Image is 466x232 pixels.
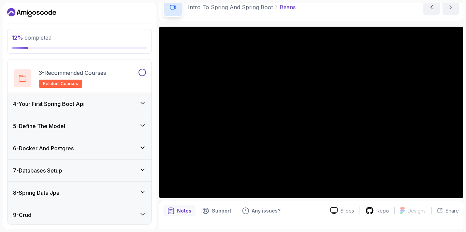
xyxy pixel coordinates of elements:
[8,204,151,226] button: 9-Crud
[212,207,231,214] p: Support
[8,160,151,181] button: 7-Databases Setup
[12,34,52,41] span: completed
[325,207,360,214] a: Slides
[188,3,273,11] p: Intro To Spring And Spring Boot
[13,189,59,197] h3: 8 - Spring Data Jpa
[163,205,195,216] button: notes button
[431,207,459,214] button: Share
[8,93,151,115] button: 4-Your First Spring Boot Api
[360,206,394,215] a: Repo
[8,115,151,137] button: 5-Define The Model
[377,207,389,214] p: Repo
[408,207,426,214] p: Designs
[12,34,23,41] span: 12 %
[7,7,56,18] a: Dashboard
[8,137,151,159] button: 6-Docker And Postgres
[252,207,280,214] p: Any issues?
[39,69,106,77] p: 3 - Recommended Courses
[238,205,285,216] button: Feedback button
[13,166,62,175] h3: 7 - Databases Setup
[340,207,354,214] p: Slides
[198,205,235,216] button: Support button
[13,100,85,108] h3: 4 - Your First Spring Boot Api
[8,182,151,204] button: 8-Spring Data Jpa
[13,144,74,152] h3: 6 - Docker And Postgres
[280,3,296,11] p: Beans
[177,207,191,214] p: Notes
[13,211,31,219] h3: 9 - Crud
[446,207,459,214] p: Share
[13,122,65,130] h3: 5 - Define The Model
[13,69,146,88] button: 3-Recommended Coursesrelated-courses
[159,27,463,198] iframe: 5 - Beans
[43,81,78,86] span: related-courses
